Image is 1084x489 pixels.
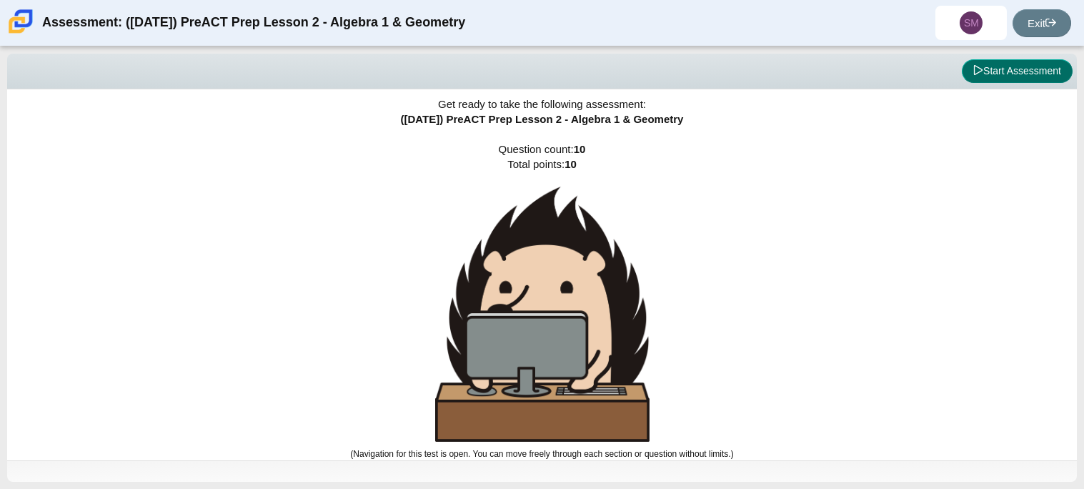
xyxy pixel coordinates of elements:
[565,158,577,170] b: 10
[574,143,586,155] b: 10
[350,449,733,459] small: (Navigation for this test is open. You can move freely through each section or question without l...
[401,113,684,125] span: ([DATE]) PreACT Prep Lesson 2 - Algebra 1 & Geometry
[962,59,1073,84] button: Start Assessment
[6,26,36,39] a: Carmen School of Science & Technology
[438,98,646,110] span: Get ready to take the following assessment:
[42,6,465,40] div: Assessment: ([DATE]) PreACT Prep Lesson 2 - Algebra 1 & Geometry
[1013,9,1071,37] a: Exit
[6,6,36,36] img: Carmen School of Science & Technology
[350,143,733,459] span: Question count: Total points:
[964,18,979,28] span: SM
[435,187,650,442] img: hedgehog-behind-computer-large.png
